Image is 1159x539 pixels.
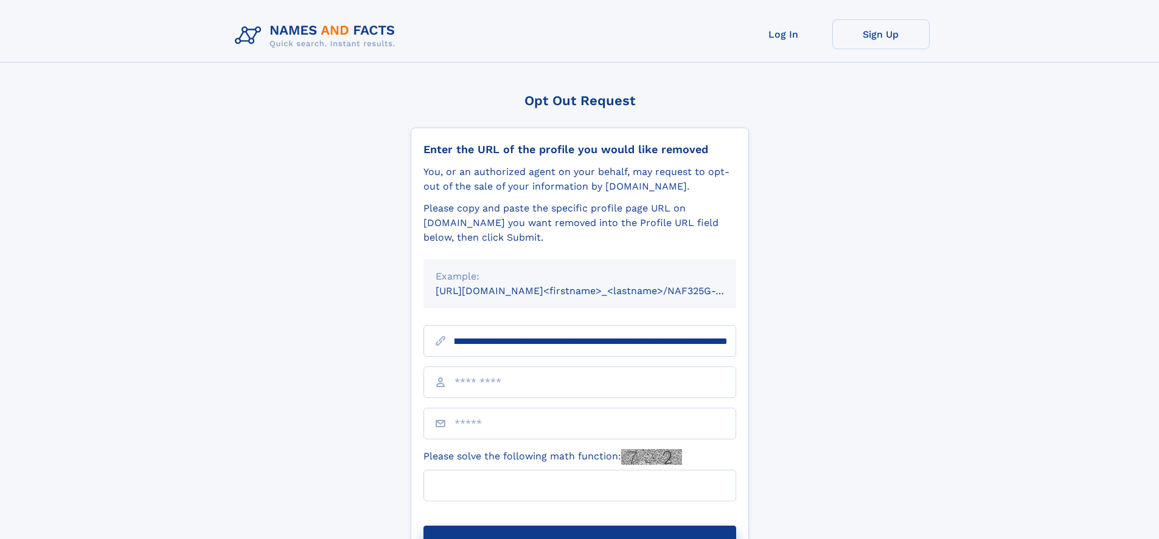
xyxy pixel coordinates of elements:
[735,19,832,49] a: Log In
[436,269,724,284] div: Example:
[423,165,736,194] div: You, or an authorized agent on your behalf, may request to opt-out of the sale of your informatio...
[832,19,930,49] a: Sign Up
[230,19,405,52] img: Logo Names and Facts
[411,93,749,108] div: Opt Out Request
[423,201,736,245] div: Please copy and paste the specific profile page URL on [DOMAIN_NAME] you want removed into the Pr...
[423,449,682,465] label: Please solve the following math function:
[423,143,736,156] div: Enter the URL of the profile you would like removed
[436,285,759,297] small: [URL][DOMAIN_NAME]<firstname>_<lastname>/NAF325G-xxxxxxxx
